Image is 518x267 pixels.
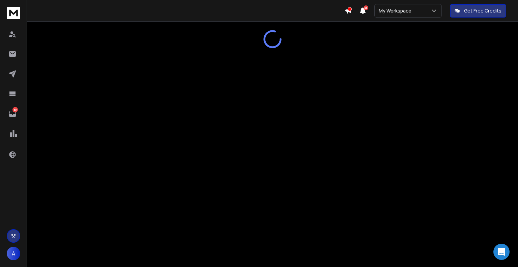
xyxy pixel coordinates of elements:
p: Get Free Credits [464,7,501,14]
button: A [7,247,20,260]
a: 30 [6,107,19,121]
div: Open Intercom Messenger [493,244,510,260]
span: 48 [364,5,368,10]
p: 30 [12,107,18,112]
button: Get Free Credits [450,4,506,18]
p: My Workspace [379,7,414,14]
